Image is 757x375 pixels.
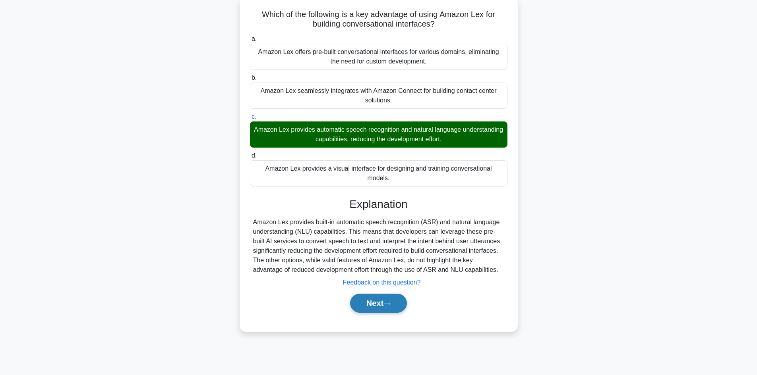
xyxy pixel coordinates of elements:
h5: Which of the following is a key advantage of using Amazon Lex for building conversational interfa... [249,10,508,29]
h3: Explanation [255,198,503,211]
span: c. [252,113,256,120]
span: d. [252,152,257,159]
div: Amazon Lex provides a visual interface for designing and training conversational models. [250,160,507,187]
a: Feedback on this question? [343,279,421,286]
div: Amazon Lex offers pre-built conversational interfaces for various domains, eliminating the need f... [250,44,507,70]
div: Amazon Lex seamlessly integrates with Amazon Connect for building contact center solutions. [250,83,507,109]
div: Amazon Lex provides built-in automatic speech recognition (ASR) and natural language understandin... [253,217,504,275]
button: Next [350,294,407,313]
span: b. [252,74,257,81]
span: a. [252,35,257,42]
div: Amazon Lex provides automatic speech recognition and natural language understanding capabilities,... [250,121,507,148]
